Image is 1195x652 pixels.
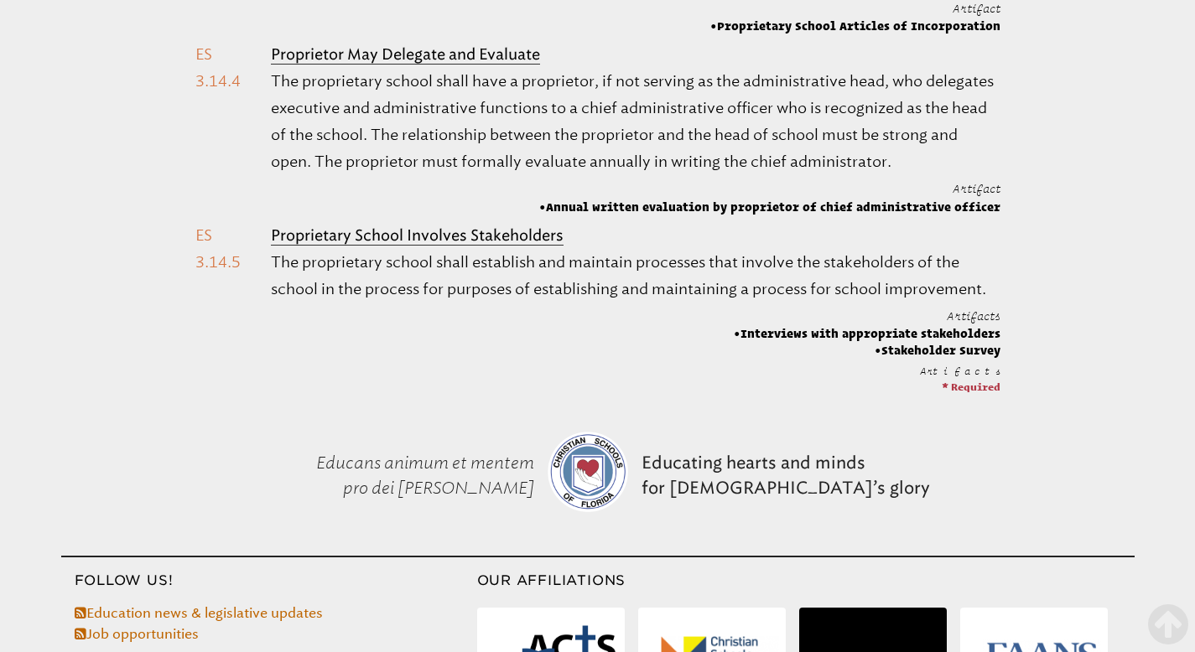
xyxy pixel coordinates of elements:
[259,408,541,542] p: Educans animum et mentem pro dei [PERSON_NAME]
[61,571,477,591] h3: Follow Us!
[539,199,1000,215] span: Annual written evaluation by proprietor of chief administrative officer
[75,626,199,642] a: Job opportunities
[271,45,540,64] b: Proprietor May Delegate and Evaluate
[942,380,1000,392] span: * Required
[477,571,1135,591] h3: Our Affiliations
[271,226,564,245] b: Proprietary School Involves Stakeholders
[920,365,1000,376] span: Artifacts
[947,309,1000,323] span: Artifacts
[271,249,1000,303] p: The proprietary school shall establish and maintain processes that involve the stakeholders of th...
[953,182,1000,195] span: Artifact
[734,342,1000,359] span: Stakeholder Survey
[710,18,1000,34] span: Proprietary School Articles of Incorporation
[75,605,323,621] a: Education news & legislative updates
[635,408,937,542] p: Educating hearts and minds for [DEMOGRAPHIC_DATA]’s glory
[271,68,1000,175] p: The proprietary school shall have a proprietor, if not serving as the administrative head, who de...
[734,325,1000,342] span: Interviews with appropriate stakeholders
[548,432,628,512] img: csf-logo-web-colors.png
[953,2,1000,15] span: Artifact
